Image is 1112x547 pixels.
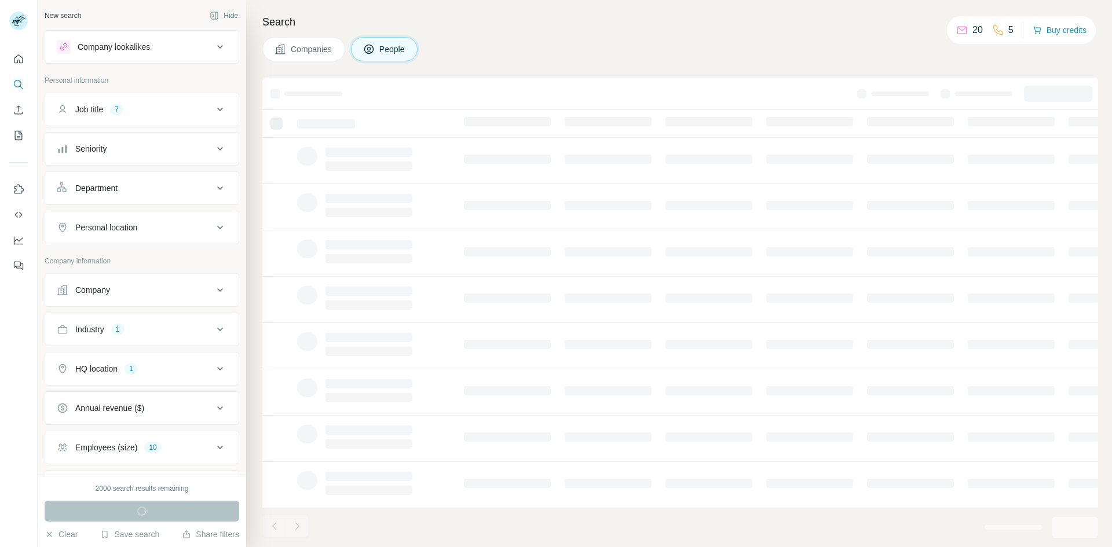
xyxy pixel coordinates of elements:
div: Company lookalikes [78,41,150,53]
button: Hide [202,7,246,24]
p: 20 [972,23,983,37]
button: Quick start [9,49,28,69]
div: 7 [110,104,123,115]
span: People [379,43,406,55]
button: Feedback [9,255,28,276]
button: Industry1 [45,315,239,343]
div: New search [45,10,81,21]
div: Job title [75,104,103,115]
div: Employees (size) [75,442,137,453]
button: My lists [9,125,28,146]
button: Department [45,174,239,202]
button: Technologies [45,473,239,501]
button: Share filters [182,528,239,540]
button: Use Surfe API [9,204,28,225]
button: Buy credits [1033,22,1087,38]
div: Seniority [75,143,107,155]
div: 1 [125,364,138,374]
button: Company [45,276,239,304]
div: Annual revenue ($) [75,402,144,414]
button: HQ location1 [45,355,239,383]
div: Personal location [75,222,137,233]
button: Dashboard [9,230,28,251]
button: Save search [100,528,159,540]
button: Search [9,74,28,95]
button: Annual revenue ($) [45,394,239,422]
div: HQ location [75,363,118,375]
p: 5 [1008,23,1014,37]
h4: Search [262,14,1098,30]
span: Companies [291,43,333,55]
div: Industry [75,324,104,335]
button: Enrich CSV [9,100,28,120]
button: Seniority [45,135,239,163]
button: Clear [45,528,78,540]
div: Company [75,284,110,296]
p: Company information [45,256,239,266]
button: Use Surfe on LinkedIn [9,179,28,200]
div: 1 [111,324,125,335]
button: Personal location [45,214,239,241]
div: Department [75,182,118,194]
button: Job title7 [45,96,239,123]
button: Employees (size)10 [45,434,239,461]
div: 10 [144,442,161,453]
button: Company lookalikes [45,33,239,61]
div: 2000 search results remaining [96,483,189,494]
p: Personal information [45,75,239,86]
